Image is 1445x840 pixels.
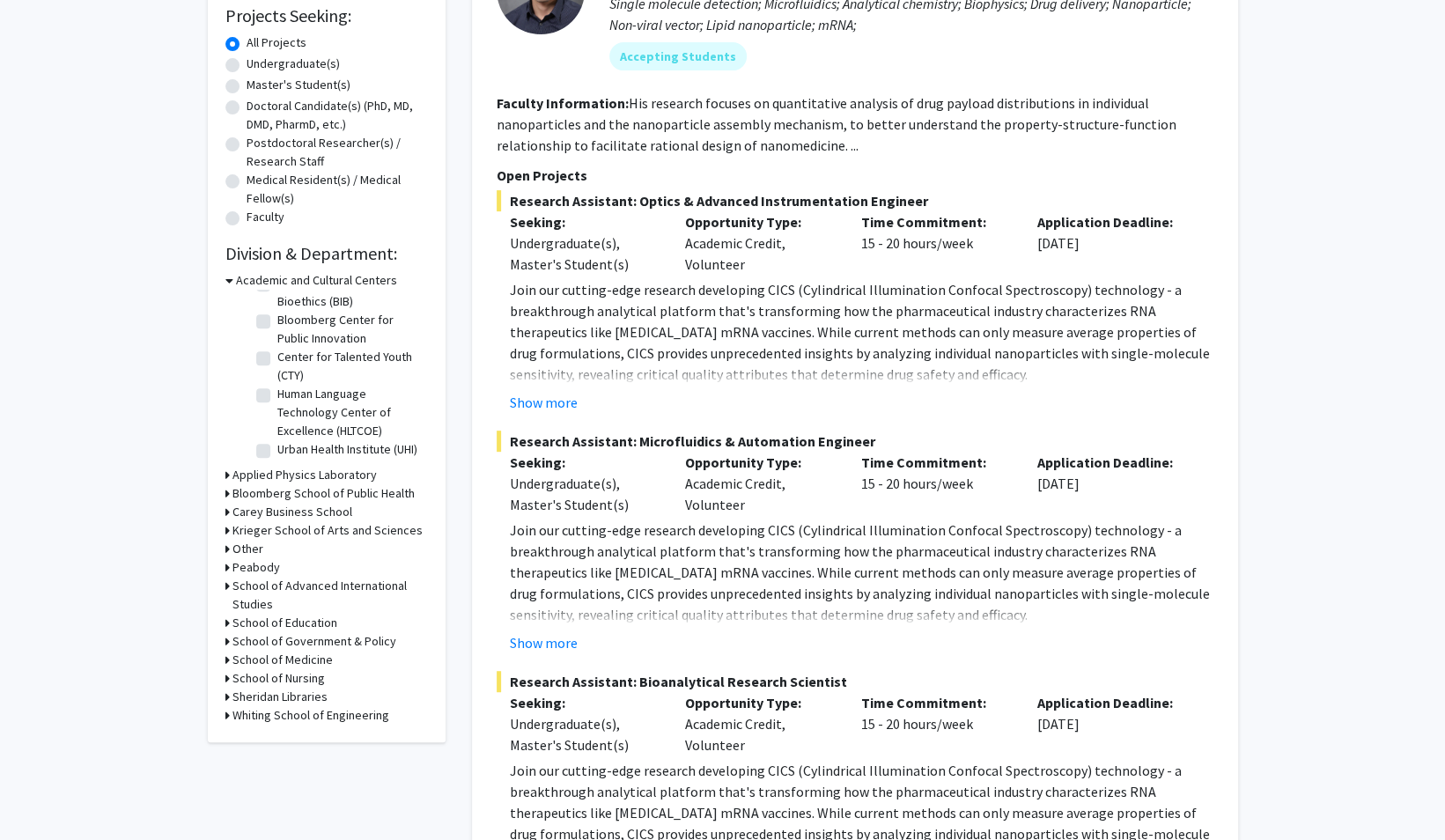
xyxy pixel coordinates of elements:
b: Faculty Information: [497,94,629,112]
h3: School of Government & Policy [232,632,396,651]
div: [DATE] [1024,211,1200,275]
div: 15 - 20 hours/week [848,211,1024,275]
span: Research Assistant: Bioanalytical Research Scientist [497,671,1213,692]
div: Undergraduate(s), Master's Student(s) [510,232,660,275]
h3: Other [232,540,263,558]
div: 15 - 20 hours/week [848,692,1024,755]
label: Faculty [247,208,284,226]
span: Research Assistant: Microfluidics & Automation Engineer [497,431,1213,452]
fg-read-more: His research focuses on quantitative analysis of drug payload distributions in individual nanopar... [497,94,1176,154]
div: Undergraduate(s), Master's Student(s) [510,473,660,515]
p: Join our cutting-edge research developing CICS (Cylindrical Illumination Confocal Spectroscopy) t... [510,279,1213,385]
label: Bloomberg Center for Public Innovation [277,311,424,348]
div: Academic Credit, Volunteer [672,452,848,515]
p: Time Commitment: [861,211,1011,232]
p: Seeking: [510,211,660,232]
h3: Peabody [232,558,280,577]
p: Opportunity Type: [685,692,835,713]
label: Human Language Technology Center of Excellence (HLTCOE) [277,385,424,440]
p: Time Commitment: [861,452,1011,473]
label: Center for Talented Youth (CTY) [277,348,424,385]
h3: Sheridan Libraries [232,688,328,706]
p: Application Deadline: [1037,211,1187,232]
p: Application Deadline: [1037,692,1187,713]
h3: Carey Business School [232,503,352,521]
label: Medical Resident(s) / Medical Fellow(s) [247,171,428,208]
div: Academic Credit, Volunteer [672,692,848,755]
h2: Projects Seeking: [225,5,428,26]
h3: Whiting School of Engineering [232,706,389,725]
div: [DATE] [1024,452,1200,515]
h3: School of Nursing [232,669,325,688]
h3: Applied Physics Laboratory [232,466,377,484]
h3: Bloomberg School of Public Health [232,484,415,503]
label: Berman Institute of Bioethics (BIB) [277,274,424,311]
div: 15 - 20 hours/week [848,452,1024,515]
p: Seeking: [510,692,660,713]
div: Academic Credit, Volunteer [672,211,848,275]
p: Time Commitment: [861,692,1011,713]
p: Join our cutting-edge research developing CICS (Cylindrical Illumination Confocal Spectroscopy) t... [510,519,1213,625]
label: All Projects [247,33,306,52]
h3: Krieger School of Arts and Sciences [232,521,423,540]
label: Undergraduate(s) [247,55,340,73]
h3: Academic and Cultural Centers [236,271,397,290]
p: Opportunity Type: [685,211,835,232]
p: Open Projects [497,165,1213,186]
label: Postdoctoral Researcher(s) / Research Staff [247,134,428,171]
h3: School of Advanced International Studies [232,577,428,614]
label: Master's Student(s) [247,76,350,94]
iframe: Chat [1370,761,1432,827]
label: Doctoral Candidate(s) (PhD, MD, DMD, PharmD, etc.) [247,97,428,134]
p: Seeking: [510,452,660,473]
p: Application Deadline: [1037,452,1187,473]
div: Undergraduate(s), Master's Student(s) [510,713,660,755]
mat-chip: Accepting Students [609,42,747,70]
div: [DATE] [1024,692,1200,755]
h3: School of Medicine [232,651,333,669]
label: Urban Health Institute (UHI) [277,440,417,459]
button: Show more [510,392,578,413]
p: Opportunity Type: [685,452,835,473]
h3: School of Education [232,614,337,632]
span: Research Assistant: Optics & Advanced Instrumentation Engineer [497,190,1213,211]
h2: Division & Department: [225,243,428,264]
button: Show more [510,632,578,653]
